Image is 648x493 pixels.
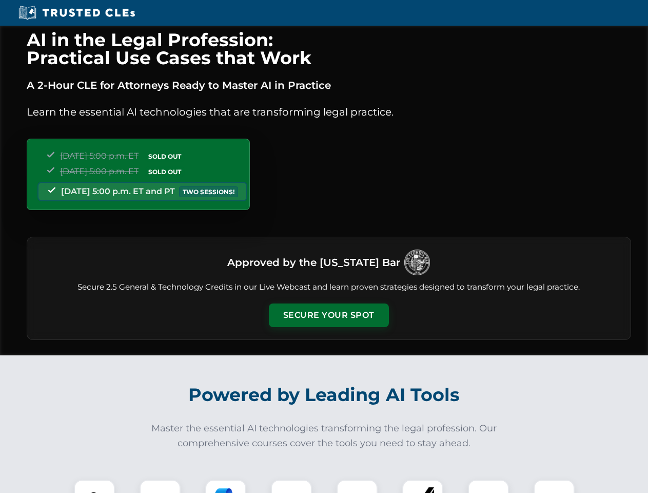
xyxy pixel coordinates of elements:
img: Trusted CLEs [15,5,138,21]
button: Secure Your Spot [269,304,389,327]
span: SOLD OUT [145,166,185,177]
h3: Approved by the [US_STATE] Bar [227,253,400,272]
p: A 2-Hour CLE for Attorneys Ready to Master AI in Practice [27,77,631,93]
span: [DATE] 5:00 p.m. ET [60,151,139,161]
h1: AI in the Legal Profession: Practical Use Cases that Work [27,31,631,67]
span: SOLD OUT [145,151,185,162]
img: Logo [404,250,430,275]
h2: Powered by Leading AI Tools [40,377,608,413]
p: Secure 2.5 General & Technology Credits in our Live Webcast and learn proven strategies designed ... [40,281,618,293]
p: Master the essential AI technologies transforming the legal profession. Our comprehensive courses... [145,421,504,451]
span: [DATE] 5:00 p.m. ET [60,166,139,176]
p: Learn the essential AI technologies that are transforming legal practice. [27,104,631,120]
